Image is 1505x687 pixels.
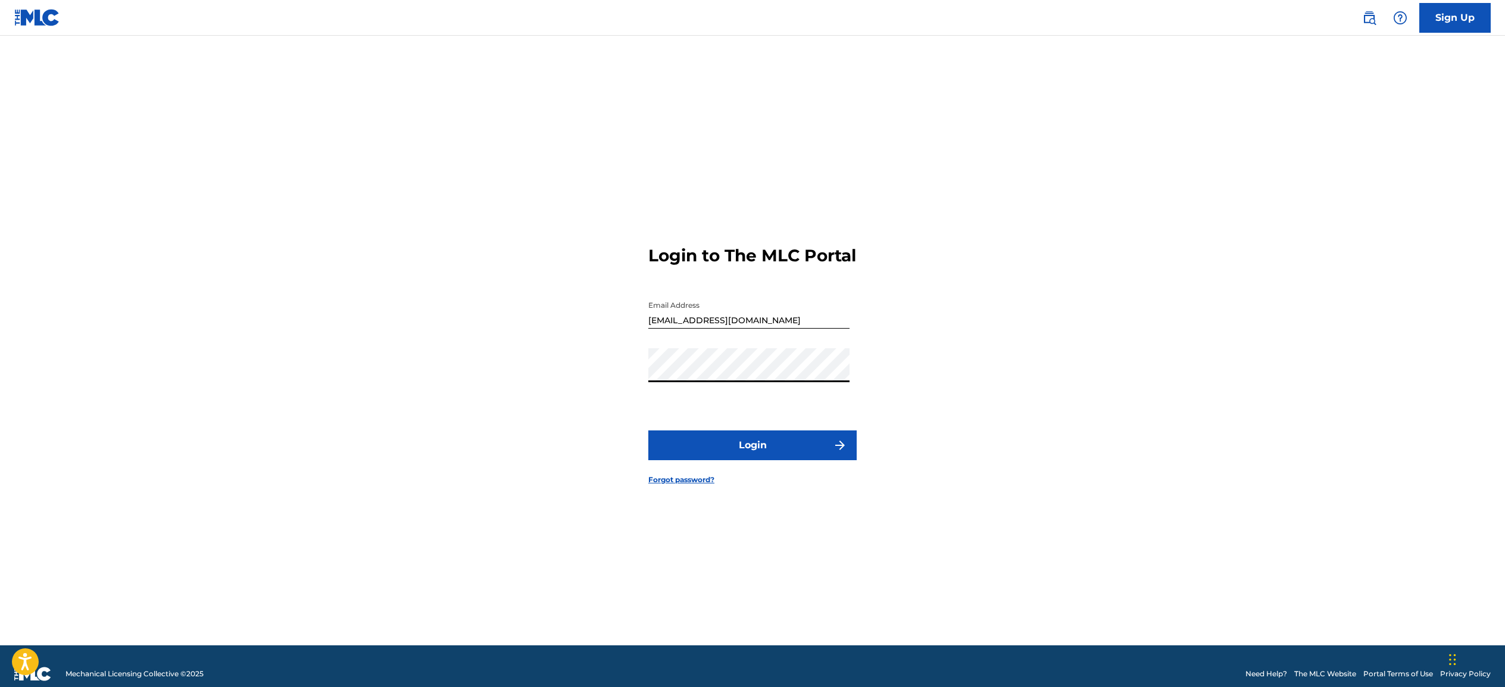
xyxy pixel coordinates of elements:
button: Login [648,430,857,460]
img: f7272a7cc735f4ea7f67.svg [833,438,847,452]
a: Forgot password? [648,474,714,485]
a: The MLC Website [1294,669,1356,679]
div: Drag [1449,642,1456,677]
a: Need Help? [1245,669,1287,679]
a: Sign Up [1419,3,1491,33]
span: Mechanical Licensing Collective © 2025 [65,669,204,679]
a: Privacy Policy [1440,669,1491,679]
h3: Login to The MLC Portal [648,245,856,266]
img: logo [14,667,51,681]
iframe: Chat Widget [1445,630,1505,687]
a: Portal Terms of Use [1363,669,1433,679]
img: help [1393,11,1407,25]
a: Public Search [1357,6,1381,30]
img: MLC Logo [14,9,60,26]
div: Help [1388,6,1412,30]
img: search [1362,11,1376,25]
